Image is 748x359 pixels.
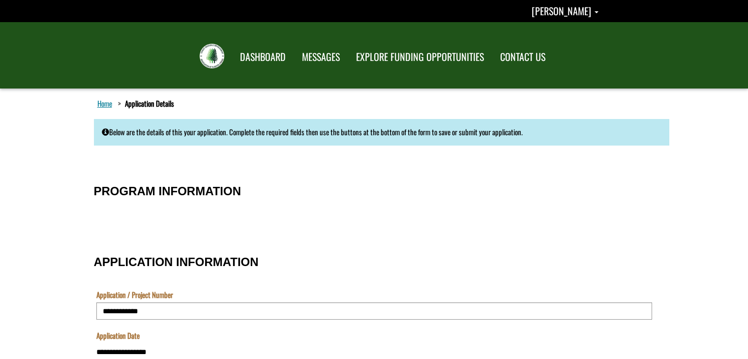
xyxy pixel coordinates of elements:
h3: APPLICATION INFORMATION [94,256,655,269]
label: Application Date [96,330,140,341]
a: Patrick Neumann [532,3,598,18]
a: Home [95,97,114,110]
fieldset: PROGRAM INFORMATION [94,175,655,236]
nav: Main Navigation [231,42,553,69]
h3: PROGRAM INFORMATION [94,185,655,198]
a: CONTACT US [493,45,553,69]
a: EXPLORE FUNDING OPPORTUNITIES [349,45,491,69]
a: DASHBOARD [233,45,293,69]
img: FRIAA Submissions Portal [200,44,224,68]
span: [PERSON_NAME] [532,3,591,18]
a: MESSAGES [295,45,347,69]
div: Below are the details of this your application. Complete the required fields then use the buttons... [94,119,669,145]
label: Application / Project Number [96,290,173,300]
li: Application Details [116,98,174,109]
